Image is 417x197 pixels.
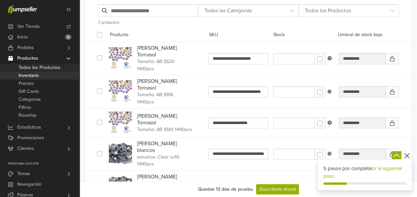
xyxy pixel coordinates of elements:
span: [PERSON_NAME] blancos [137,140,193,154]
span: 5 [65,34,71,40]
span: [PERSON_NAME] blancos [137,173,193,187]
span: Inventario [19,72,39,80]
span: Inicio [17,32,28,42]
div: Umbral de stock bajo [335,31,400,39]
div: tamaños: Clear ss10 1440pcs [137,154,193,168]
a: [PERSON_NAME] TornasolTamaño: AB SS10 1440pcs [137,113,193,133]
span: Precios [19,80,34,88]
span: Productos [17,53,38,64]
span: Gift Cards [19,88,39,96]
a: [PERSON_NAME] TornasolTamaño: AB SS16 1440pcs [137,78,193,105]
a: ¡Suscríbete ahora! [256,184,299,194]
span: [PERSON_NAME] Tornasol [137,45,193,58]
span: Navegación [17,179,41,190]
span: Ver Tienda [17,21,39,32]
span: Categorías [19,96,41,103]
a: Ir al siguiente paso. [323,165,402,179]
p: Personalización [8,162,79,166]
div: Tamaño: AB SS16 1440pcs [137,91,193,105]
span: Clientes [17,143,34,154]
div: Producto [105,31,206,39]
span: Reseñas [19,111,36,119]
span: [PERSON_NAME] Tornasol [137,78,193,91]
span: [PERSON_NAME] Tornasol [137,113,193,126]
div: Tamaño: AB SS10 1440pcs [137,126,193,133]
span: Promociones [17,133,44,143]
span: Filtros [19,103,31,111]
span: Pedidos [17,42,34,53]
span: Todos los Productos [19,64,60,72]
span: Estadísticas [17,122,41,133]
div: Tamaño: AB SS20 1440pcs [137,58,193,72]
a: [PERSON_NAME] blancostamaños: Clear ss10 1440pcs [137,140,193,168]
span: 7 productos [98,20,119,25]
div: Stock [271,31,335,39]
a: [PERSON_NAME] TornasolTamaño: AB SS20 1440pcs [137,45,193,72]
div: 5 pasos por completar. [323,165,406,180]
span: Temas [17,168,30,179]
div: SKU [206,31,271,39]
div: Todos los Productos [302,7,383,15]
div: Quedan 13 días de prueba. [198,186,253,193]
